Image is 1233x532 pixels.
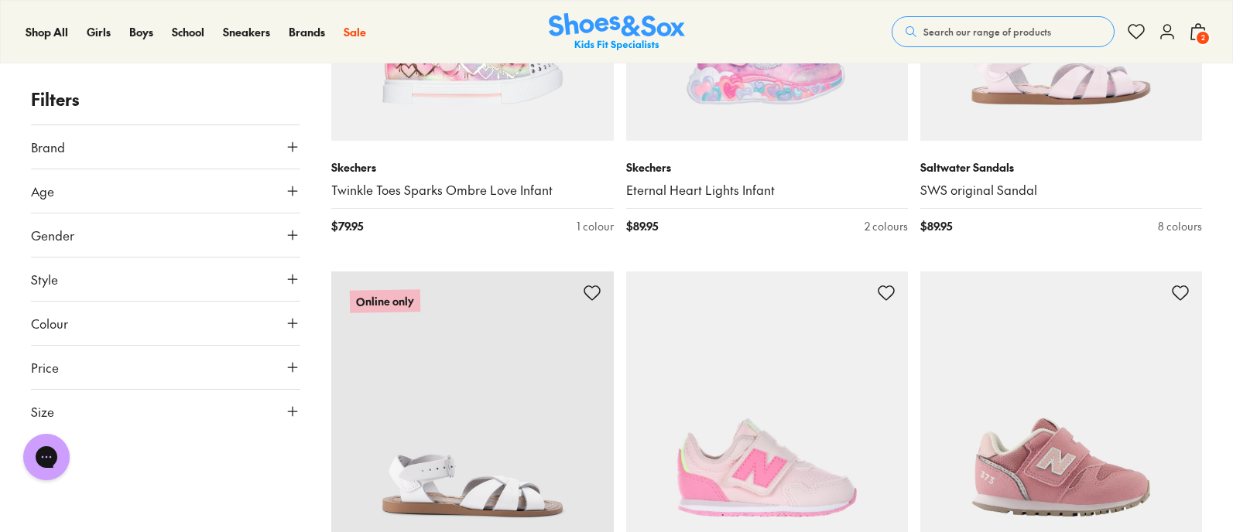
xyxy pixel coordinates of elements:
div: 1 colour [577,218,614,234]
button: Price [31,346,300,389]
a: Shoes & Sox [549,13,685,51]
span: School [172,24,204,39]
span: Boys [129,24,153,39]
span: Search our range of products [923,25,1051,39]
span: Sale [344,24,366,39]
a: Eternal Heart Lights Infant [626,182,908,199]
button: 2 [1189,15,1207,49]
p: Skechers [331,159,613,176]
span: Brands [289,24,325,39]
a: Boys [129,24,153,40]
a: Sneakers [223,24,270,40]
span: Style [31,270,58,288]
iframe: Gorgias live chat messenger [15,428,77,486]
a: Sale [344,24,366,40]
div: 2 colours [865,218,908,234]
a: School [172,24,204,40]
a: Twinkle Toes Sparks Ombre Love Infant [331,182,613,199]
a: Shop All [26,24,68,40]
button: Style [31,257,300,301]
p: Saltwater Sandals [920,159,1202,176]
button: Search our range of products [892,16,1115,47]
span: Size [31,402,54,421]
a: Brands [289,24,325,40]
span: Age [31,182,54,200]
span: 2 [1195,30,1211,46]
span: $ 89.95 [920,218,952,234]
span: Price [31,358,59,377]
span: Sneakers [223,24,270,39]
span: Shop All [26,24,68,39]
button: Brand [31,125,300,169]
img: SNS_Logo_Responsive.svg [549,13,685,51]
p: Online only [350,289,420,313]
button: Colour [31,302,300,345]
p: Skechers [626,159,908,176]
span: Girls [87,24,111,39]
div: 8 colours [1158,218,1202,234]
button: Age [31,169,300,213]
a: Girls [87,24,111,40]
span: Brand [31,138,65,156]
span: $ 89.95 [626,218,658,234]
span: $ 79.95 [331,218,363,234]
a: SWS original Sandal [920,182,1202,199]
span: Colour [31,314,68,332]
button: Gender [31,213,300,257]
p: Filters [31,87,300,112]
button: Size [31,390,300,433]
span: Gender [31,226,74,244]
